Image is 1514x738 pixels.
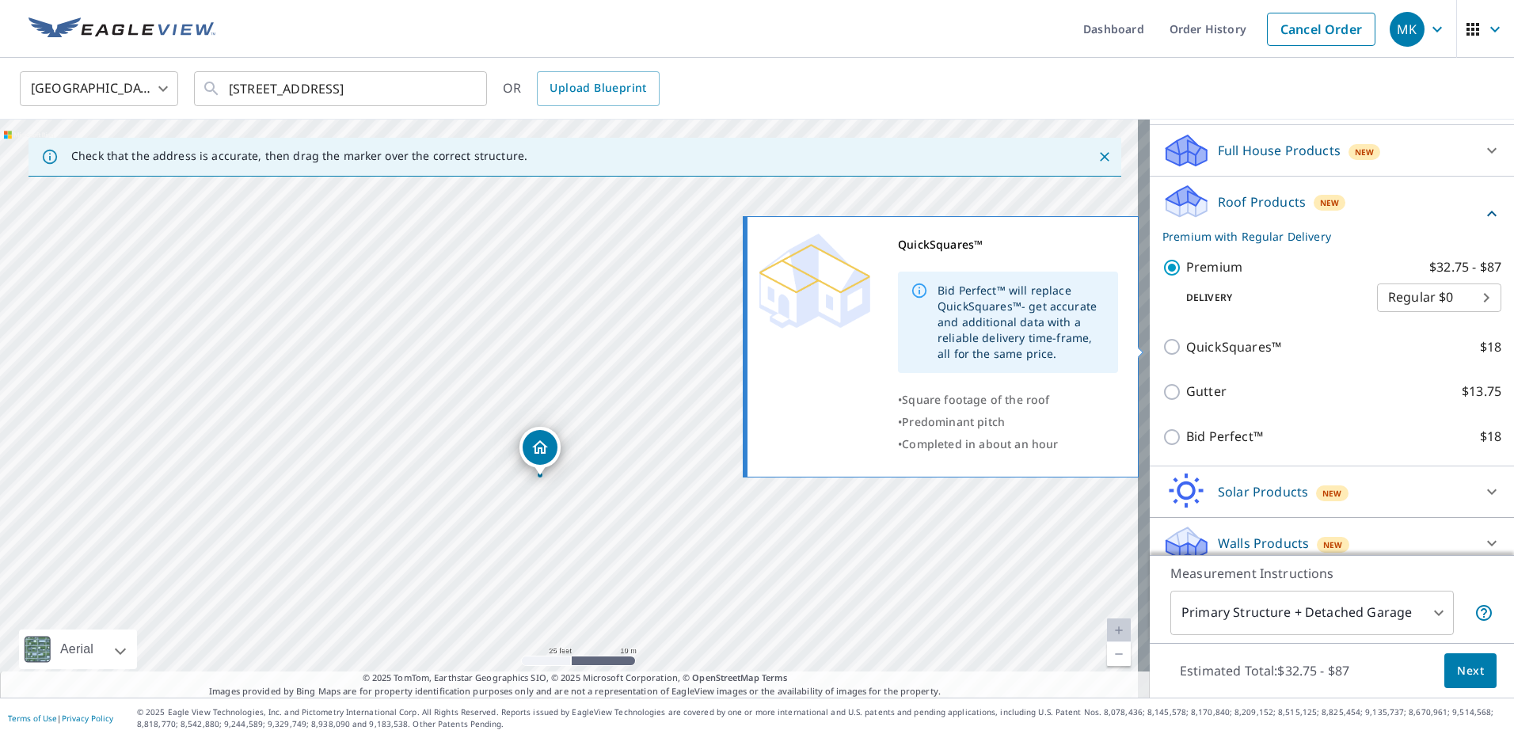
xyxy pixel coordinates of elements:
p: Premium with Regular Delivery [1162,228,1482,245]
p: $18 [1480,427,1501,447]
p: Premium [1186,257,1242,277]
img: EV Logo [29,17,215,41]
p: Roof Products [1218,192,1306,211]
p: Walls Products [1218,534,1309,553]
span: © 2025 TomTom, Earthstar Geographics SIO, © 2025 Microsoft Corporation, © [363,671,788,685]
p: $13.75 [1462,382,1501,401]
span: Next [1457,661,1484,681]
p: Estimated Total: $32.75 - $87 [1167,653,1362,688]
div: Full House ProductsNew [1162,131,1501,169]
div: Bid Perfect™ will replace QuickSquares™- get accurate and additional data with a reliable deliver... [938,276,1105,368]
a: Current Level 20, Zoom Out [1107,642,1131,666]
div: OR [503,71,660,106]
p: © 2025 Eagle View Technologies, Inc. and Pictometry International Corp. All Rights Reserved. Repo... [137,706,1506,730]
button: Close [1094,146,1115,167]
span: New [1323,538,1343,551]
div: Walls ProductsNew [1162,524,1501,562]
p: QuickSquares™ [1186,337,1281,357]
p: Full House Products [1218,141,1341,160]
div: Dropped pin, building 1, Residential property, 4456 Avenida Carmel Cypress, CA 90630 [519,427,561,476]
div: Roof ProductsNewPremium with Regular Delivery [1162,183,1501,245]
div: Regular $0 [1377,276,1501,320]
span: Your report will include the primary structure and a detached garage if one exists. [1474,603,1493,622]
a: Current Level 20, Zoom In Disabled [1107,618,1131,642]
span: Upload Blueprint [550,78,646,98]
span: Completed in about an hour [902,436,1058,451]
p: $18 [1480,337,1501,357]
p: | [8,713,113,723]
a: Terms [762,671,788,683]
div: Solar ProductsNew [1162,473,1501,511]
span: Predominant pitch [902,414,1005,429]
a: Cancel Order [1267,13,1375,46]
input: Search by address or latitude-longitude [229,67,455,111]
span: New [1320,196,1340,209]
span: New [1322,487,1342,500]
div: • [898,389,1118,411]
button: Next [1444,653,1497,689]
p: Gutter [1186,382,1227,401]
p: $32.75 - $87 [1429,257,1501,277]
p: Measurement Instructions [1170,564,1493,583]
p: Bid Perfect™ [1186,427,1263,447]
p: Solar Products [1218,482,1308,501]
div: MK [1390,12,1425,47]
a: Privacy Policy [62,713,113,724]
p: Check that the address is accurate, then drag the marker over the correct structure. [71,149,527,163]
span: Square footage of the roof [902,392,1049,407]
p: Delivery [1162,291,1377,305]
div: Primary Structure + Detached Garage [1170,591,1454,635]
div: Aerial [55,630,98,669]
a: OpenStreetMap [692,671,759,683]
div: • [898,411,1118,433]
span: New [1355,146,1375,158]
a: Upload Blueprint [537,71,659,106]
div: • [898,433,1118,455]
div: [GEOGRAPHIC_DATA] [20,67,178,111]
a: Terms of Use [8,713,57,724]
div: Aerial [19,630,137,669]
img: Premium [759,234,870,329]
div: QuickSquares™ [898,234,1118,256]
